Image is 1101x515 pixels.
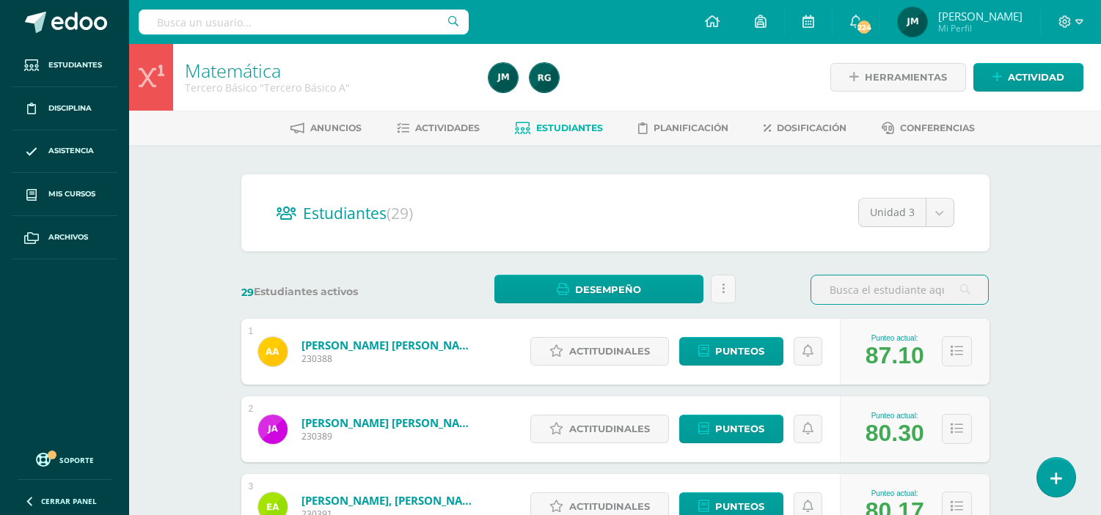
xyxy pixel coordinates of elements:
span: Punteos [715,415,764,442]
a: Mis cursos [12,173,117,216]
span: 224 [856,19,872,35]
span: Mi Perfil [938,22,1023,34]
span: Unidad 3 [870,199,915,226]
a: Actitudinales [530,337,669,366]
span: Actividades [415,122,480,133]
a: Anuncios [290,116,362,140]
span: Punteos [715,338,764,365]
span: Estudiantes [536,122,603,133]
a: Desempeño [494,275,703,303]
span: Cerrar panel [41,496,97,506]
a: Actividades [397,116,480,140]
span: (29) [387,203,413,223]
img: 3d57d3ff54951a5095633ef27f9ced1d.png [258,415,288,444]
span: Actividad [1008,64,1064,91]
span: Conferencias [900,122,975,133]
span: Estudiantes [48,59,102,71]
div: 87.10 [866,342,924,369]
img: 104ed11ed9f0f45768da48e925a69007.png [258,337,288,366]
a: Estudiantes [515,116,603,140]
a: Estudiantes [12,44,117,87]
span: 29 [241,286,254,299]
a: Actividad [973,63,1083,92]
img: e044b199acd34bf570a575bac584e1d1.png [530,63,559,92]
a: Planificación [638,116,728,140]
span: Soporte [59,455,94,465]
a: Disciplina [12,87,117,130]
a: [PERSON_NAME] [PERSON_NAME] [301,338,478,352]
a: Archivos [12,216,117,259]
span: Dosificación [777,122,846,133]
h1: Matemática [185,60,471,81]
span: 230389 [301,430,478,442]
a: Dosificación [764,116,846,140]
a: Soporte [18,449,111,469]
span: Archivos [48,231,88,243]
span: Disciplina [48,103,92,114]
span: Actitudinales [569,338,650,365]
a: Punteos [679,337,783,366]
a: Asistencia [12,130,117,174]
div: Punteo actual: [866,412,924,420]
img: 12b7c84a092dbc0c2c2dfa63a40b0068.png [898,7,927,37]
span: Mis cursos [48,188,95,200]
span: Planificación [654,122,728,133]
a: Conferencias [882,116,975,140]
span: 230388 [301,352,478,365]
a: Punteos [679,415,783,443]
span: Actitudinales [569,415,650,442]
div: 2 [249,404,254,414]
input: Busca el estudiante aquí... [811,275,988,304]
div: 80.30 [866,420,924,447]
div: Tercero Básico 'Tercero Básico A' [185,81,471,95]
span: Desempeño [575,276,641,303]
a: Unidad 3 [859,199,954,226]
div: 3 [249,481,254,492]
span: Herramientas [865,64,947,91]
span: Estudiantes [303,203,413,223]
span: [PERSON_NAME] [938,9,1023,23]
img: 12b7c84a092dbc0c2c2dfa63a40b0068.png [489,63,518,92]
div: 1 [249,326,254,336]
input: Busca un usuario... [139,10,469,34]
a: Matemática [185,58,281,83]
div: Punteo actual: [866,334,924,342]
a: Actitudinales [530,415,669,443]
a: Herramientas [830,63,966,92]
a: [PERSON_NAME] [PERSON_NAME] [301,415,478,430]
span: Anuncios [310,122,362,133]
label: Estudiantes activos [241,285,420,299]
a: [PERSON_NAME], [PERSON_NAME] [301,493,478,508]
span: Asistencia [48,145,94,157]
div: Punteo actual: [866,489,924,497]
